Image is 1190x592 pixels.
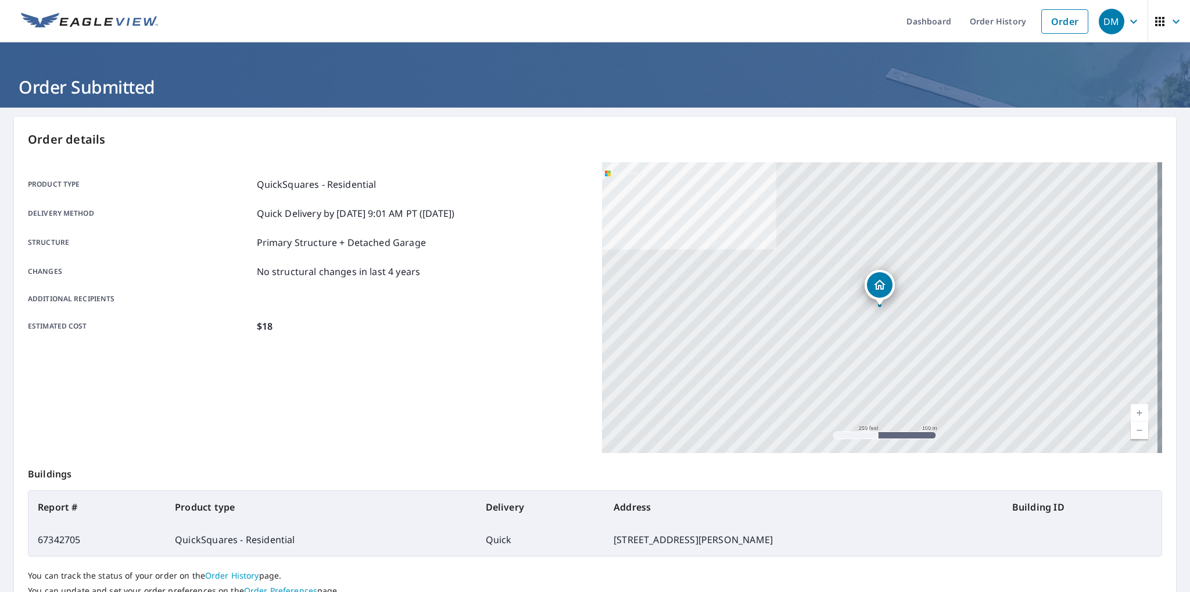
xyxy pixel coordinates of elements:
th: Report # [28,491,166,523]
p: Changes [28,265,252,279]
div: Dropped pin, building 1, Residential property, 1904 Sandra Kay Ln Arlington, TX 76015 [865,270,895,306]
a: Current Level 17, Zoom Out [1131,422,1148,439]
p: QuickSquares - Residential [257,177,377,191]
img: EV Logo [21,13,158,30]
td: QuickSquares - Residential [166,523,476,556]
p: Additional recipients [28,294,252,304]
p: You can track the status of your order on the page. [28,570,1162,581]
h1: Order Submitted [14,75,1176,99]
p: Buildings [28,453,1162,490]
th: Delivery [476,491,604,523]
p: Order details [28,131,1162,148]
p: Product type [28,177,252,191]
th: Address [604,491,1003,523]
a: Order [1041,9,1088,34]
a: Order History [205,570,259,581]
div: DM [1099,9,1124,34]
p: Quick Delivery by [DATE] 9:01 AM PT ([DATE]) [257,206,455,220]
th: Building ID [1003,491,1162,523]
p: No structural changes in last 4 years [257,265,421,279]
td: 67342705 [28,523,166,556]
a: Current Level 17, Zoom In [1131,404,1148,422]
p: Delivery method [28,206,252,220]
p: Estimated cost [28,319,252,333]
th: Product type [166,491,476,523]
td: [STREET_ADDRESS][PERSON_NAME] [604,523,1003,556]
p: $18 [257,319,273,333]
td: Quick [476,523,604,556]
p: Primary Structure + Detached Garage [257,236,426,249]
p: Structure [28,236,252,249]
